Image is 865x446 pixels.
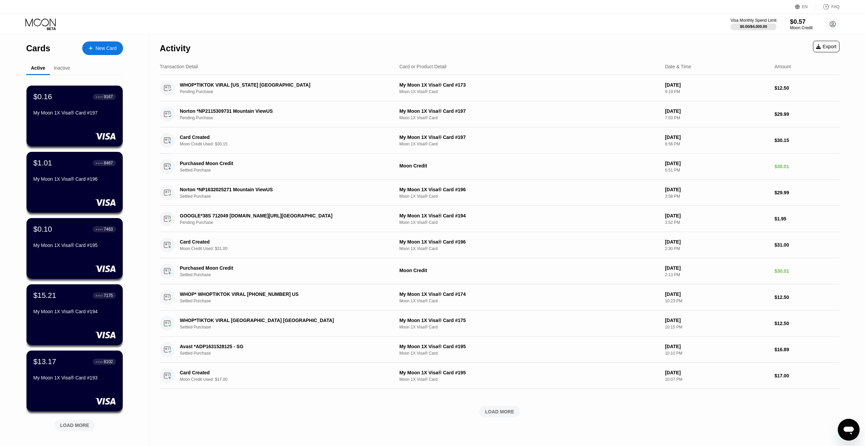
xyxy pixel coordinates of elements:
div: My Moon 1X Visa® Card #197 [399,108,659,114]
div: Moon 1X Visa® Card [399,325,659,329]
div: [DATE] [665,370,769,375]
div: $16.89 [775,347,840,352]
div: $0.57Moon Credit [790,18,813,30]
div: Moon 1X Visa® Card [399,142,659,146]
div: EN [802,4,808,9]
div: $0.16 [33,92,52,101]
div: 7175 [104,293,113,298]
div: $0.00 / $4,000.00 [740,24,767,29]
div: My Moon 1X Visa® Card #175 [399,318,659,323]
div: Moon 1X Visa® Card [399,194,659,199]
div: Inactive [54,65,70,71]
div: 3:52 PM [665,220,769,225]
div: $0.10 [33,225,52,234]
div: Purchased Moon CreditSettled PurchaseMoon Credit[DATE]2:13 PM$30.01 [160,258,840,284]
div: My Moon 1X Visa® Card #194 [33,309,116,314]
div: WHOP*TIKTOK VIRAL [US_STATE] [GEOGRAPHIC_DATA]Pending PurchaseMy Moon 1X Visa® Card #173Moon 1X V... [160,75,840,101]
div: Moon Credit Used: $17.00 [180,377,391,382]
div: 10:10 PM [665,351,769,356]
div: Card CreatedMoon Credit Used: $30.15My Moon 1X Visa® Card #197Moon 1X Visa® Card[DATE]6:56 PM$30.15 [160,127,840,154]
div: GOOGLE*38S 712049 [DOMAIN_NAME][URL][GEOGRAPHIC_DATA]Pending PurchaseMy Moon 1X Visa® Card #194Mo... [160,206,840,232]
div: FAQ [816,3,840,10]
div: Settled Purchase [180,351,391,356]
div: $12.50 [775,321,840,326]
div: Avast *ADP1631528125 - SG [180,344,376,349]
div: 7463 [104,227,113,232]
div: Card CreatedMoon Credit Used: $31.00My Moon 1X Visa® Card #196Moon 1X Visa® Card[DATE]2:30 PM$31.00 [160,232,840,258]
div: Avast *ADP1631528125 - SGSettled PurchaseMy Moon 1X Visa® Card #195Moon 1X Visa® Card[DATE]10:10 ... [160,337,840,363]
div: LOAD MORE [160,406,840,417]
div: [DATE] [665,108,769,114]
div: My Moon 1X Visa® Card #173 [399,82,659,88]
div: FAQ [831,4,840,9]
div: Pending Purchase [180,115,391,120]
div: My Moon 1X Visa® Card #197 [399,135,659,140]
div: My Moon 1X Visa® Card #194 [399,213,659,218]
div: My Moon 1X Visa® Card #196 [399,239,659,245]
div: Card Created [180,239,376,245]
div: WHOP* WHOPTIKTOK VIRAL [PHONE_NUMBER] US [180,291,376,297]
div: GOOGLE*38S 712049 [DOMAIN_NAME][URL][GEOGRAPHIC_DATA] [180,213,376,218]
iframe: Mesajlaşma penceresini başlatma düğmesi, görüşme devam ediyor [838,419,860,441]
div: Moon 1X Visa® Card [399,377,659,382]
div: $0.10● ● ● ●7463My Moon 1X Visa® Card #195 [27,218,123,279]
div: [DATE] [665,213,769,218]
div: Moon 1X Visa® Card [399,246,659,251]
div: LOAD MORE [60,422,89,428]
div: My Moon 1X Visa® Card #195 [399,344,659,349]
div: Activity [160,43,190,53]
div: Export [813,41,840,52]
div: 9:19 PM [665,89,769,94]
div: $30.15 [775,138,840,143]
div: Card Created [180,135,376,140]
div: My Moon 1X Visa® Card #193 [33,375,116,380]
div: New Card [96,46,117,51]
div: Purchased Moon Credit [180,161,376,166]
div: Moon 1X Visa® Card [399,299,659,303]
div: Active [31,65,45,71]
div: My Moon 1X Visa® Card #196 [399,187,659,192]
div: 6:51 PM [665,168,769,173]
div: Norton *NP1632025271 Mountain ViewUS [180,187,376,192]
div: $15.21● ● ● ●7175My Moon 1X Visa® Card #194 [27,284,123,345]
div: $1.95 [775,216,840,221]
div: $12.50 [775,85,840,91]
div: Amount [775,64,791,69]
div: $1.01 [33,159,52,167]
div: WHOP*TIKTOK VIRAL [GEOGRAPHIC_DATA] [GEOGRAPHIC_DATA] [180,318,376,323]
div: Norton *NP2115309731 Mountain ViewUSPending PurchaseMy Moon 1X Visa® Card #197Moon 1X Visa® Card[... [160,101,840,127]
div: Visa Monthly Spend Limit$0.00/$4,000.00 [730,18,776,30]
div: Moon Credit [399,163,659,168]
div: Pending Purchase [180,89,391,94]
div: 10:07 PM [665,377,769,382]
div: 10:23 PM [665,299,769,303]
div: My Moon 1X Visa® Card #196 [33,176,116,182]
div: [DATE] [665,239,769,245]
div: ● ● ● ● [96,228,103,230]
div: [DATE] [665,344,769,349]
div: ● ● ● ● [96,295,103,297]
div: $29.99 [775,190,840,195]
div: LOAD MORE [49,417,100,431]
div: Card Created [180,370,376,375]
div: $0.16● ● ● ●9167My Moon 1X Visa® Card #197 [27,86,123,146]
div: New Card [82,41,123,55]
div: My Moon 1X Visa® Card #195 [399,370,659,375]
div: Purchased Moon Credit [180,265,376,271]
div: My Moon 1X Visa® Card #174 [399,291,659,297]
div: ● ● ● ● [96,96,103,98]
div: ● ● ● ● [96,361,103,363]
div: WHOP*TIKTOK VIRAL [GEOGRAPHIC_DATA] [GEOGRAPHIC_DATA]Settled PurchaseMy Moon 1X Visa® Card #175Mo... [160,310,840,337]
div: Moon Credit [399,268,659,273]
div: $31.00 [775,242,840,248]
div: Settled Purchase [180,299,391,303]
div: 7:03 PM [665,115,769,120]
div: Moon Credit Used: $30.15 [180,142,391,146]
div: EN [795,3,816,10]
div: Card or Product Detail [399,64,447,69]
div: Moon Credit [790,25,813,30]
div: $13.17● ● ● ●8102My Moon 1X Visa® Card #193 [27,351,123,411]
div: Export [816,44,836,49]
